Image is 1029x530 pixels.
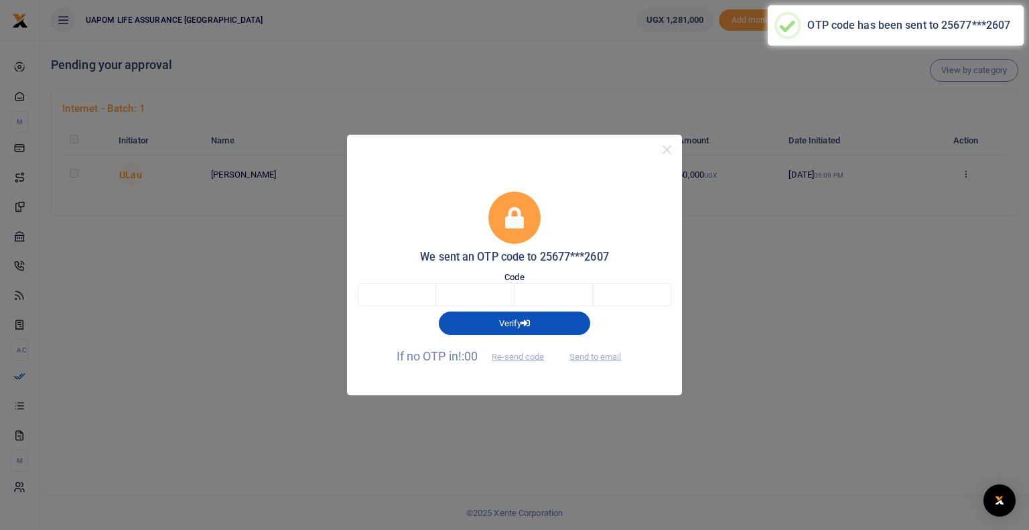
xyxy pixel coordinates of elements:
button: Verify [439,312,590,334]
div: Open Intercom Messenger [983,484,1016,517]
span: !:00 [458,349,478,363]
label: Code [504,271,524,284]
span: If no OTP in [397,349,556,363]
button: Close [657,140,677,159]
h5: We sent an OTP code to 25677***2607 [358,251,671,264]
